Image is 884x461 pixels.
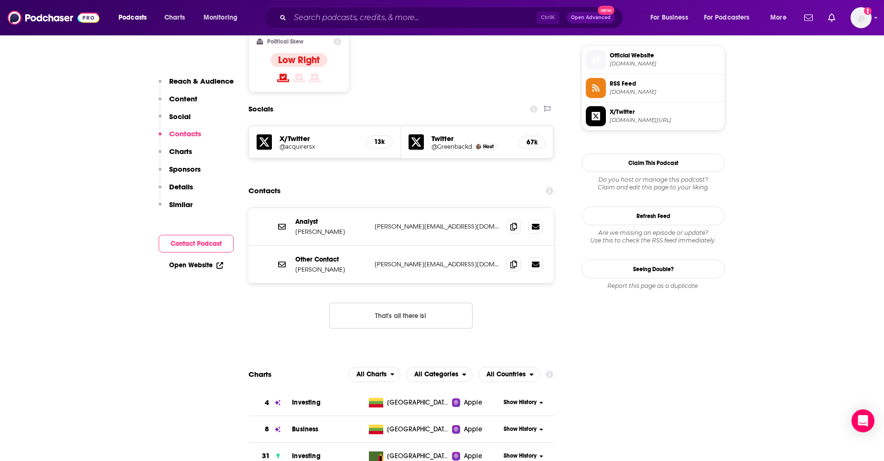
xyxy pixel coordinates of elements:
button: Open AdvancedNew [567,12,615,23]
p: [PERSON_NAME] [295,265,367,274]
button: Nothing here. [329,303,473,329]
a: [GEOGRAPHIC_DATA] [365,398,453,407]
a: X/Twitter[DOMAIN_NAME][URL] [586,106,721,126]
a: Open Website [169,261,223,269]
span: Lithuania [387,398,449,407]
a: [GEOGRAPHIC_DATA] [365,425,453,434]
span: Do you host or manage this podcast? [582,176,725,184]
p: Contacts [169,129,201,138]
span: Host [483,143,494,150]
span: Zambia [387,451,449,461]
button: Similar [159,200,193,218]
button: Show profile menu [851,7,872,28]
span: Apple [464,451,482,461]
button: Details [159,182,193,200]
a: [GEOGRAPHIC_DATA] [365,451,453,461]
img: User Profile [851,7,872,28]
span: Logged in as aoifemcg [851,7,872,28]
p: [PERSON_NAME] [295,228,367,236]
button: open menu [406,367,473,382]
a: 4 [248,390,292,416]
a: Apple [452,425,500,434]
button: open menu [112,10,159,25]
span: acquirersmultiple.com [610,60,721,67]
h4: Low Right [278,54,320,66]
span: RSS Feed [610,79,721,88]
img: Podchaser - Follow, Share and Rate Podcasts [8,9,99,27]
span: Charts [164,11,185,24]
div: Claim and edit this page to your liking. [582,176,725,191]
input: Search podcasts, credits, & more... [290,10,537,25]
h5: 67k [527,138,537,146]
p: Other Contact [295,255,367,263]
span: X/Twitter [610,108,721,116]
h5: 13k [374,138,385,146]
span: Apple [464,425,482,434]
span: All Countries [486,371,526,378]
button: open menu [478,367,540,382]
a: Seeing Double? [582,260,725,278]
a: @acquirersx [280,143,358,150]
a: Show notifications dropdown [824,10,839,26]
span: Open Advanced [571,15,611,20]
div: Open Intercom Messenger [852,409,874,432]
a: @Greenbackd [431,143,472,150]
div: Are we missing an episode or update? Use this to check the RSS feed immediately. [582,229,725,244]
div: Search podcasts, credits, & more... [273,7,632,29]
h2: Charts [248,370,271,379]
span: For Business [650,11,688,24]
div: Report this page as a duplicate. [582,282,725,290]
span: Lithuania [387,425,449,434]
button: open menu [698,10,764,25]
span: Apple [464,398,482,407]
span: New [598,6,615,15]
a: Investing [292,452,320,460]
button: Show History [501,398,547,406]
button: Reach & Audience [159,77,234,94]
h5: X/Twitter [280,134,358,143]
p: Details [169,182,193,191]
h2: Platforms [348,367,401,382]
span: Show History [504,425,537,433]
button: Social [159,112,191,130]
button: Claim This Podcast [582,154,725,172]
button: open menu [197,10,250,25]
button: open menu [644,10,700,25]
p: Content [169,94,197,103]
a: Investing [292,398,320,406]
img: Tobias Carlisle [476,144,481,149]
a: Official Website[DOMAIN_NAME] [586,50,721,70]
svg: Add a profile image [864,7,872,15]
p: Sponsors [169,165,201,174]
span: Official Website [610,51,721,60]
button: Show History [501,452,547,460]
h2: Socials [248,100,273,118]
p: Social [169,112,191,121]
button: open menu [348,367,401,382]
a: Apple [452,398,500,407]
a: 8 [248,416,292,442]
button: Sponsors [159,165,201,182]
button: Show History [501,425,547,433]
h3: 4 [265,397,269,408]
button: Contact Podcast [159,235,234,252]
h2: Countries [478,367,540,382]
a: Business [292,425,318,433]
span: All Categories [414,371,458,378]
h2: Categories [406,367,473,382]
span: twitter.com/acquirersx [610,117,721,124]
h2: Political Skew [267,38,303,45]
span: For Podcasters [704,11,750,24]
p: [PERSON_NAME][EMAIL_ADDRESS][DOMAIN_NAME] [375,222,499,230]
span: anchor.fm [610,88,721,96]
button: open menu [764,10,798,25]
span: Show History [504,398,537,406]
p: Reach & Audience [169,77,234,86]
button: Charts [159,147,192,165]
